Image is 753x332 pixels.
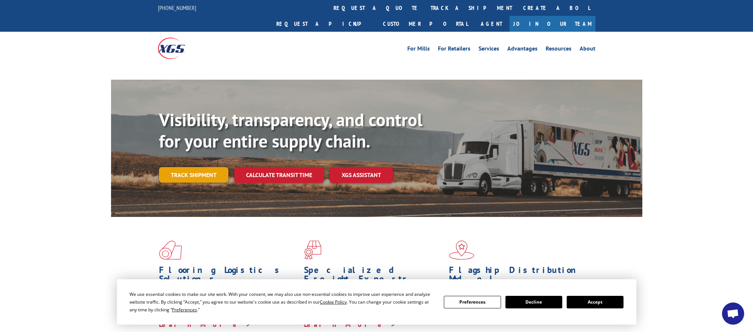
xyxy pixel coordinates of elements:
img: xgs-icon-flagship-distribution-model-red [449,241,474,260]
a: About [580,46,595,54]
a: Advantages [507,46,538,54]
span: Preferences [172,307,197,313]
button: Decline [505,296,562,308]
a: Request a pickup [271,16,377,32]
div: Open chat [722,302,744,325]
a: [PHONE_NUMBER] [158,4,196,11]
a: Calculate transit time [234,167,324,183]
h1: Flooring Logistics Solutions [159,266,298,287]
img: xgs-icon-focused-on-flooring-red [304,241,321,260]
a: XGS ASSISTANT [330,167,393,183]
a: Agent [473,16,510,32]
a: Learn More > [159,320,251,329]
button: Preferences [444,296,501,308]
a: For Mills [407,46,430,54]
span: Cookie Policy [320,299,347,305]
a: Learn More > [304,320,396,329]
img: xgs-icon-total-supply-chain-intelligence-red [159,241,182,260]
div: Cookie Consent Prompt [117,279,636,325]
a: Customer Portal [377,16,473,32]
h1: Flagship Distribution Model [449,266,588,287]
a: Services [479,46,499,54]
b: Visibility, transparency, and control for your entire supply chain. [159,108,422,152]
a: Resources [546,46,571,54]
button: Accept [567,296,624,308]
a: Join Our Team [510,16,595,32]
div: We use essential cookies to make our site work. With your consent, we may also use non-essential ... [129,290,435,314]
a: For Retailers [438,46,470,54]
a: Track shipment [159,167,228,183]
h1: Specialized Freight Experts [304,266,443,287]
